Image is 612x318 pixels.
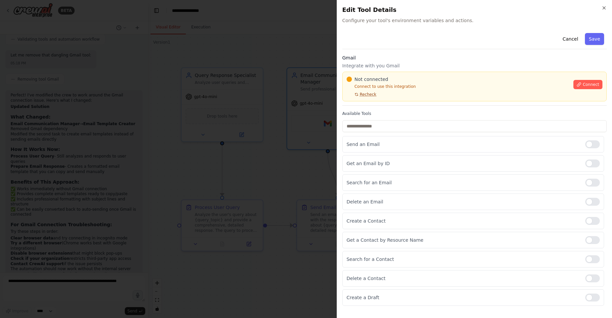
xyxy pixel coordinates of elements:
[347,141,580,148] p: Send an Email
[355,76,388,83] span: Not connected
[342,17,607,24] span: Configure your tool's environment variables and actions.
[347,198,580,205] p: Delete an Email
[342,54,607,61] h3: Gmail
[585,33,604,45] button: Save
[347,160,580,167] p: Get an Email by ID
[583,82,599,87] span: Connect
[347,84,570,89] p: Connect to use this integration
[347,218,580,224] p: Create a Contact
[347,256,580,263] p: Search for a Contact
[347,294,580,301] p: Create a Draft
[347,179,580,186] p: Search for an Email
[573,80,602,89] button: Connect
[342,62,607,69] p: Integrate with you Gmail
[342,5,607,15] h2: Edit Tool Details
[347,92,376,97] button: Recheck
[559,33,582,45] button: Cancel
[347,275,580,282] p: Delete a Contact
[342,111,607,116] label: Available Tools
[360,92,376,97] span: Recheck
[347,237,580,243] p: Get a Contact by Resource Name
